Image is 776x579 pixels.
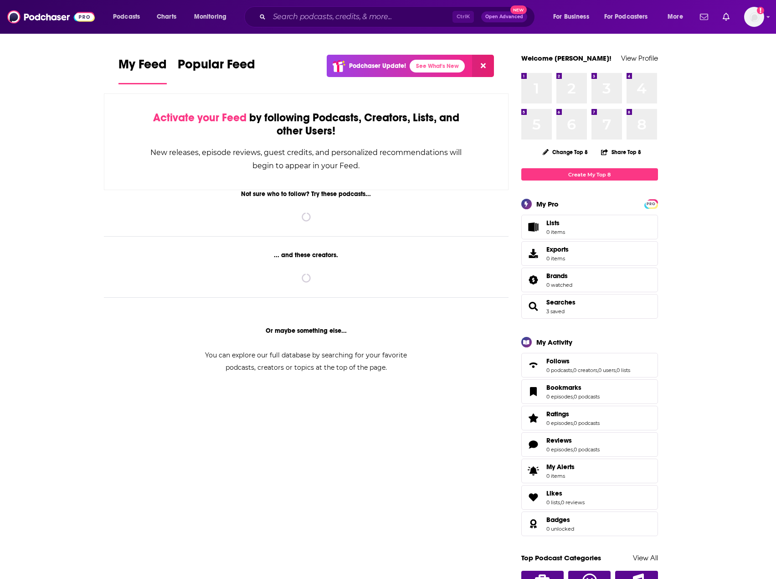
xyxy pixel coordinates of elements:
[521,268,658,292] span: Brands
[521,215,658,239] a: Lists
[633,553,658,562] a: View All
[178,57,255,78] span: Popular Feed
[546,383,600,392] a: Bookmarks
[572,367,573,373] span: ,
[104,327,509,335] div: Or maybe something else...
[546,245,569,253] span: Exports
[546,272,568,280] span: Brands
[410,60,465,72] a: See What's New
[524,385,543,398] a: Bookmarks
[546,446,573,453] a: 0 episodes
[597,367,598,373] span: ,
[349,62,406,70] p: Podchaser Update!
[561,499,585,506] a: 0 reviews
[104,190,509,198] div: Not sure who to follow? Try these podcasts...
[521,406,658,430] span: Ratings
[744,7,764,27] img: User Profile
[150,146,463,172] div: New releases, episode reviews, guest credits, and personalized recommendations will begin to appe...
[118,57,167,78] span: My Feed
[546,526,574,532] a: 0 unlocked
[546,357,630,365] a: Follows
[546,393,573,400] a: 0 episodes
[524,221,543,233] span: Lists
[546,272,572,280] a: Brands
[696,9,712,25] a: Show notifications dropdown
[574,393,600,400] a: 0 podcasts
[521,168,658,181] a: Create My Top 8
[546,516,574,524] a: Badges
[521,459,658,483] a: My Alerts
[485,15,523,19] span: Open Advanced
[524,359,543,372] a: Follows
[546,410,569,418] span: Ratings
[524,517,543,530] a: Badges
[521,379,658,404] span: Bookmarks
[546,282,572,288] a: 0 watched
[547,10,601,24] button: open menu
[616,367,617,373] span: ,
[546,219,565,227] span: Lists
[253,6,544,27] div: Search podcasts, credits, & more...
[269,10,452,24] input: Search podcasts, credits, & more...
[521,294,658,319] span: Searches
[524,438,543,451] a: Reviews
[537,146,594,158] button: Change Top 8
[668,10,683,23] span: More
[546,436,572,445] span: Reviews
[524,412,543,424] a: Ratings
[573,393,574,400] span: ,
[719,9,733,25] a: Show notifications dropdown
[573,446,574,453] span: ,
[546,367,572,373] a: 0 podcasts
[546,255,569,262] span: 0 items
[757,7,764,14] svg: Add a profile image
[546,499,560,506] a: 0 lists
[661,10,694,24] button: open menu
[546,420,573,426] a: 0 episodes
[188,10,238,24] button: open menu
[521,241,658,266] a: Exports
[546,489,562,497] span: Likes
[574,420,600,426] a: 0 podcasts
[113,10,140,23] span: Podcasts
[546,463,575,471] span: My Alerts
[510,5,527,14] span: New
[617,367,630,373] a: 0 lists
[553,10,589,23] span: For Business
[452,11,474,23] span: Ctrl K
[573,367,597,373] a: 0 creators
[178,57,255,84] a: Popular Feed
[521,432,658,457] span: Reviews
[118,57,167,84] a: My Feed
[194,10,226,23] span: Monitoring
[524,274,543,286] a: Brands
[7,8,95,26] img: Podchaser - Follow, Share and Rate Podcasts
[604,10,648,23] span: For Podcasters
[536,338,572,346] div: My Activity
[524,300,543,313] a: Searches
[521,485,658,510] span: Likes
[546,489,585,497] a: Likes
[546,229,565,235] span: 0 items
[546,436,600,445] a: Reviews
[744,7,764,27] span: Logged in as kathrynwhite
[194,349,418,374] div: You can explore our full database by searching for your favorite podcasts, creators or topics at ...
[521,553,601,562] a: Top Podcast Categories
[546,516,570,524] span: Badges
[744,7,764,27] button: Show profile menu
[560,499,561,506] span: ,
[646,200,657,207] a: PRO
[153,111,247,124] span: Activate your Feed
[546,473,575,479] span: 0 items
[574,446,600,453] a: 0 podcasts
[521,54,612,62] a: Welcome [PERSON_NAME]!
[546,298,576,306] a: Searches
[104,251,509,259] div: ... and these creators.
[546,219,560,227] span: Lists
[151,10,182,24] a: Charts
[524,491,543,504] a: Likes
